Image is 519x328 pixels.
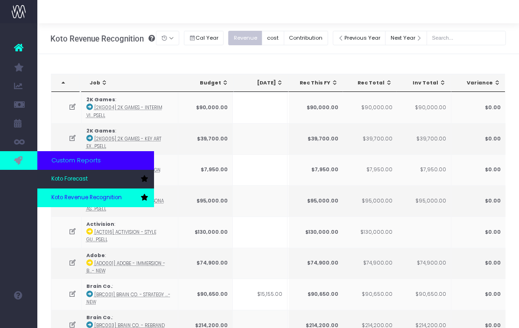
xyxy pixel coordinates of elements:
div: Budget [188,79,229,87]
span: Custom Reports [51,156,101,165]
img: images/default_profile_image.png [12,309,26,323]
td: : [82,279,178,310]
th: Rec Total: activate to sort column ascending [343,74,398,92]
td: $0.00 [451,185,505,216]
button: cost [262,31,284,45]
td: $0.00 [451,216,505,248]
a: Koto Forecast [37,170,154,188]
td: $130,000.00 [288,216,343,248]
abbr: [2KG005] 2K Games - Key Art Explore - Brand - Upsell [86,136,161,149]
td: $130,000.00 [343,216,397,248]
td: $90,000.00 [178,92,233,123]
div: Inv Total [405,79,446,87]
th: : activate to sort column descending [51,74,80,92]
button: Next Year [385,31,427,45]
button: Previous Year [333,31,386,45]
div: Variance [459,79,500,87]
td: $90,000.00 [396,92,451,123]
td: $90,000.00 [288,92,343,123]
abbr: [2KG004] 2K Games - Interim Visual - Brand - Upsell [86,105,162,118]
h3: Koto Revenue Recognition [50,34,155,43]
td: $15,155.00 [233,279,288,310]
td: $59,625.00 [288,279,342,310]
strong: Activision [86,221,114,228]
td: $0.00 [451,123,505,154]
td: $74,900.00 [288,248,343,279]
button: Cal Year [184,31,224,45]
td: : [82,123,178,154]
th: Rec This FY: activate to sort column ascending [289,74,344,92]
th: Inv Total: activate to sort column ascending [397,74,451,92]
td: $0.00 [451,279,505,310]
td: $90,000.00 [343,92,397,123]
strong: 2K Games [86,96,115,103]
strong: Brain Co. [86,314,112,321]
td: $39,700.00 [178,123,233,154]
div: Small button group [184,28,229,48]
input: Search... [427,31,506,45]
td: $39,700.00 [288,123,343,154]
div: Small button group [228,28,332,48]
th: Budget: activate to sort column ascending [179,74,234,92]
td: $74,900.00 [343,248,397,279]
td: $90,650.00 [178,279,233,310]
strong: Adobe [86,252,105,259]
td: $95,000.00 [178,185,233,216]
td: $74,900.00 [178,248,233,279]
div: Rec This FY [297,79,338,87]
td: $0.00 [451,248,505,279]
span: Koto Forecast [51,175,88,183]
abbr: [ADO001] Adobe - Immersion - Brand - New [86,260,165,274]
td: $39,700.00 [343,123,397,154]
th: Variance: activate to sort column ascending [451,74,505,92]
td: : [82,92,178,123]
td: $90,650.00 [343,279,397,310]
a: Koto Revenue Recognition [37,188,154,207]
td: $7,950.00 [288,154,343,186]
div: [DATE] [242,79,283,87]
td: : [82,216,178,248]
td: : [82,248,178,279]
div: Rec Total [351,79,393,87]
span: Koto Revenue Recognition [51,194,122,202]
td: $74,900.00 [396,248,451,279]
abbr: [ACT016] Activision - Style Guide and Icon Explore - Brand - Upsell [86,229,156,243]
td: $95,000.00 [343,185,397,216]
td: $7,950.00 [343,154,397,186]
strong: 2K Games [86,127,115,134]
td: $90,650.00 [288,279,343,310]
td: $130,000.00 [178,216,233,248]
th: Job: activate to sort column ascending [81,74,181,92]
td: $90,650.00 [396,279,451,310]
td: $39,700.00 [396,123,451,154]
td: $7,950.00 [178,154,233,186]
div: Job [90,79,175,87]
td: $95,000.00 [396,185,451,216]
button: Contribution [284,31,328,45]
abbr: [2KG007] 2K Games - Persona Assets - Brand - Upsell [86,198,164,211]
button: Revenue [228,31,262,45]
td: $0.00 [451,92,505,123]
td: $7,950.00 [396,154,451,186]
abbr: [BRC001] Brain Co. - Strategy - Brand - New [86,292,170,305]
td: $0.00 [451,154,505,186]
strong: Brain Co. [86,283,112,290]
td: $95,000.00 [288,185,343,216]
th: Apr 25: activate to sort column ascending [234,74,288,92]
